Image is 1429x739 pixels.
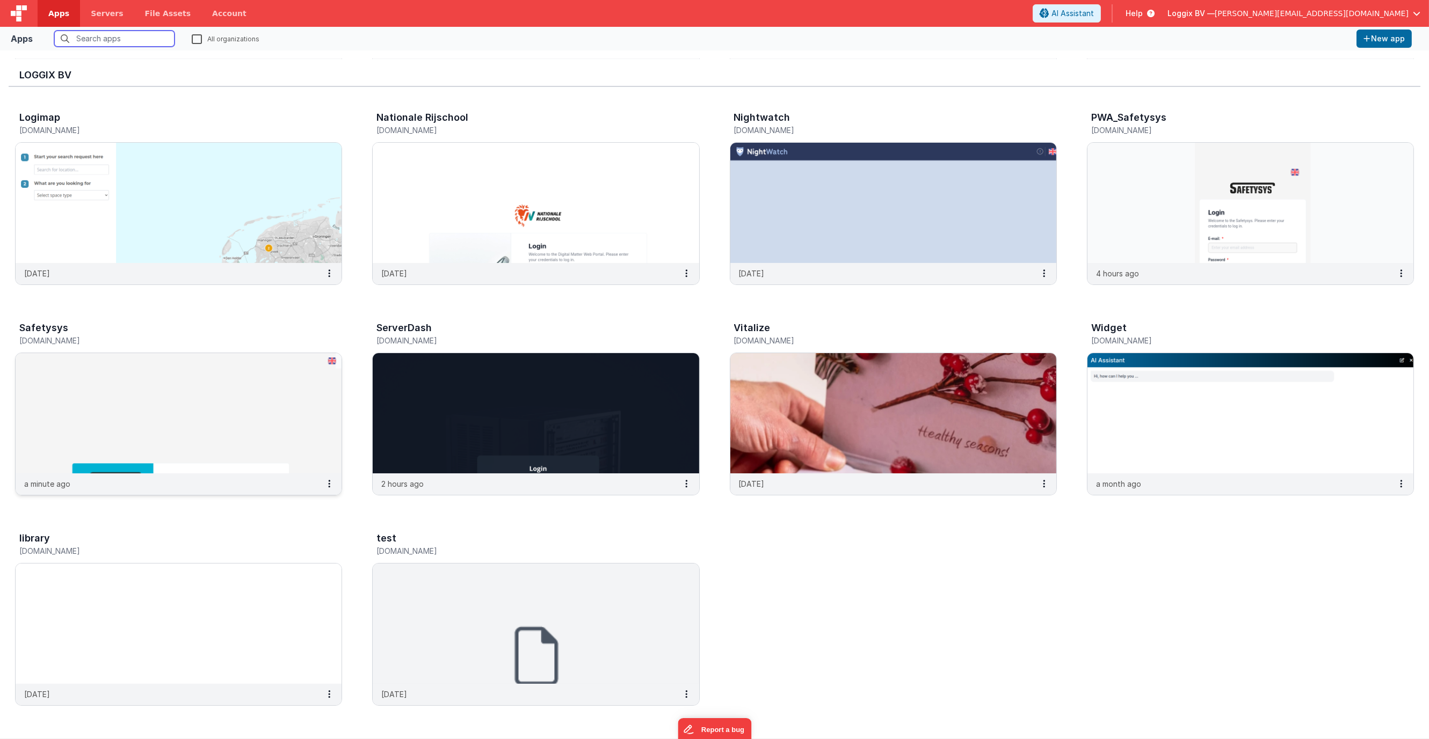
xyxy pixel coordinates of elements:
input: Search apps [54,31,175,47]
h3: Vitalize [734,323,771,333]
h5: [DOMAIN_NAME] [1091,126,1387,134]
span: File Assets [145,8,191,19]
p: 2 hours ago [381,478,424,489]
label: All organizations [192,33,259,43]
p: [DATE] [24,689,50,700]
p: a minute ago [24,478,70,489]
h5: [DOMAIN_NAME] [19,126,315,134]
span: Apps [48,8,69,19]
h5: [DOMAIN_NAME] [376,547,672,555]
h5: [DOMAIN_NAME] [19,336,315,345]
h5: [DOMAIN_NAME] [376,336,672,345]
span: Help [1126,8,1143,19]
p: [DATE] [24,268,50,279]
p: [DATE] [381,689,407,700]
h5: [DOMAIN_NAME] [1091,336,1387,345]
h5: [DOMAIN_NAME] [734,336,1030,345]
h3: ServerDash [376,323,432,333]
h3: test [376,533,396,544]
button: Loggix BV — [PERSON_NAME][EMAIL_ADDRESS][DOMAIN_NAME] [1167,8,1420,19]
h3: Nightwatch [734,112,790,123]
span: Servers [91,8,123,19]
p: [DATE] [739,268,765,279]
div: Apps [11,32,33,45]
h3: library [19,533,50,544]
button: AI Assistant [1033,4,1101,23]
h3: Loggix BV [19,70,1410,81]
span: [PERSON_NAME][EMAIL_ADDRESS][DOMAIN_NAME] [1215,8,1409,19]
h5: [DOMAIN_NAME] [734,126,1030,134]
span: AI Assistant [1051,8,1094,19]
h5: [DOMAIN_NAME] [376,126,672,134]
h3: Widget [1091,323,1127,333]
p: 4 hours ago [1096,268,1139,279]
p: [DATE] [381,268,407,279]
p: [DATE] [739,478,765,489]
p: a month ago [1096,478,1141,489]
h5: [DOMAIN_NAME] [19,547,315,555]
h3: Logimap [19,112,60,123]
h3: Nationale Rijschool [376,112,468,123]
span: Loggix BV — [1167,8,1215,19]
button: New app [1357,30,1412,48]
h3: PWA_Safetysys [1091,112,1166,123]
h3: Safetysys [19,323,68,333]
